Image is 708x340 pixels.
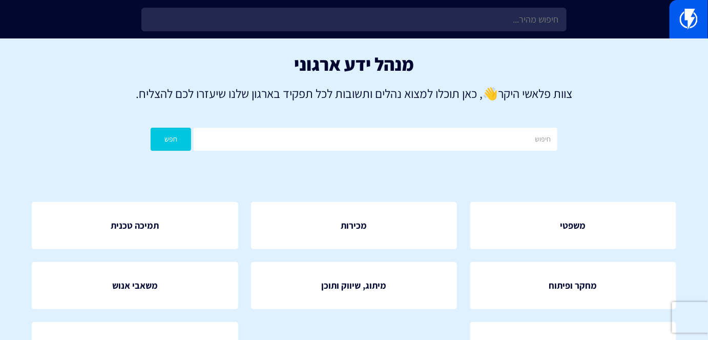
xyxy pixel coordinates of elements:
span: תמיכה טכנית [111,219,159,232]
span: מחקר ופיתוח [549,279,597,292]
h1: מנהל ידע ארגוני [15,54,693,74]
input: חיפוש מהיר... [141,8,566,31]
a: משפטי [470,202,677,249]
span: משפטי [560,219,586,232]
span: מיתוג, שיווק ותוכן [322,279,387,292]
input: חיפוש [194,128,557,151]
a: משאבי אנוש [32,262,238,309]
a: מחקר ופיתוח [470,262,677,309]
a: תמיכה טכנית [32,202,238,249]
p: צוות פלאשי היקר , כאן תוכלו למצוא נהלים ותשובות לכל תפקיד בארגון שלנו שיעזרו לכם להצליח. [15,85,693,102]
a: מיתוג, שיווק ותוכן [251,262,457,309]
span: מכירות [341,219,367,232]
a: מכירות [251,202,457,249]
button: חפש [151,128,191,151]
span: משאבי אנוש [112,279,158,292]
strong: 👋 [483,85,498,102]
